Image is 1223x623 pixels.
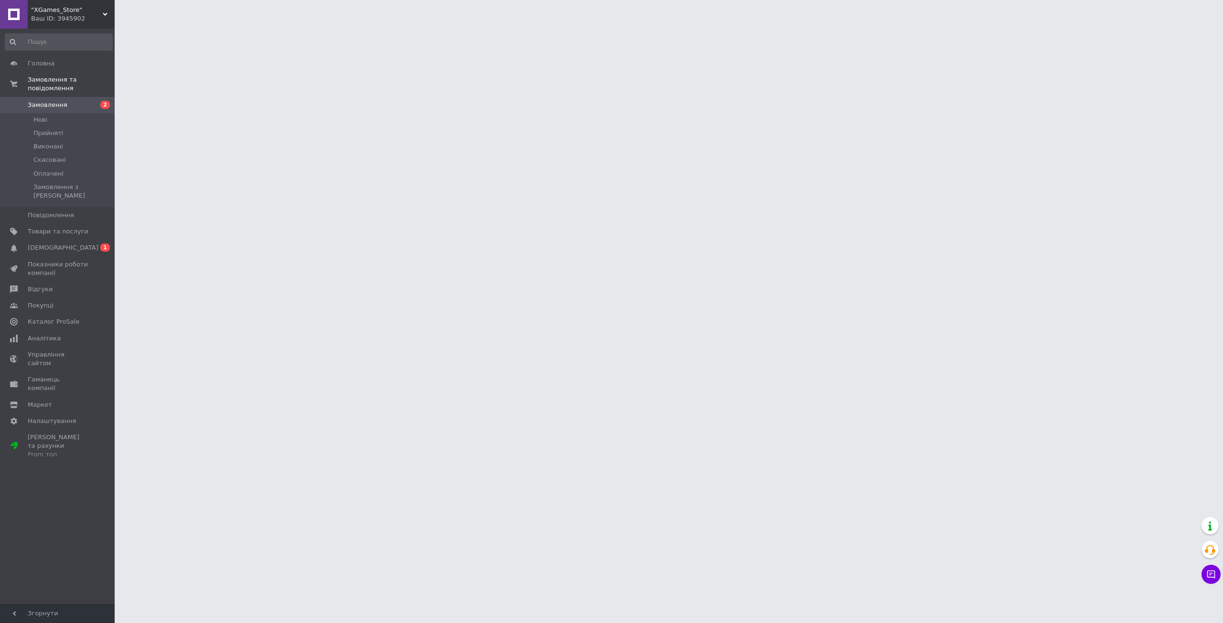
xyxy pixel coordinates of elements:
[28,350,88,368] span: Управління сайтом
[28,375,88,392] span: Гаманець компанії
[100,243,110,252] span: 1
[28,417,76,425] span: Налаштування
[5,33,113,51] input: Пошук
[28,401,52,409] span: Маркет
[28,317,79,326] span: Каталог ProSale
[33,183,112,200] span: Замовлення з [PERSON_NAME]
[33,169,64,178] span: Оплачені
[31,6,103,14] span: "XGames_Store"
[28,101,67,109] span: Замовлення
[33,129,63,137] span: Прийняті
[28,285,53,294] span: Відгуки
[28,243,98,252] span: [DEMOGRAPHIC_DATA]
[33,116,47,124] span: Нові
[28,260,88,277] span: Показники роботи компанії
[28,227,88,236] span: Товари та послуги
[33,156,66,164] span: Скасовані
[28,301,54,310] span: Покупці
[28,75,115,93] span: Замовлення та повідомлення
[31,14,115,23] div: Ваш ID: 3945902
[1202,565,1221,584] button: Чат з покупцем
[28,450,88,459] div: Prom топ
[28,59,54,68] span: Головна
[28,211,74,220] span: Повідомлення
[28,334,61,343] span: Аналітика
[28,433,88,459] span: [PERSON_NAME] та рахунки
[33,142,63,151] span: Виконані
[100,101,110,109] span: 2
